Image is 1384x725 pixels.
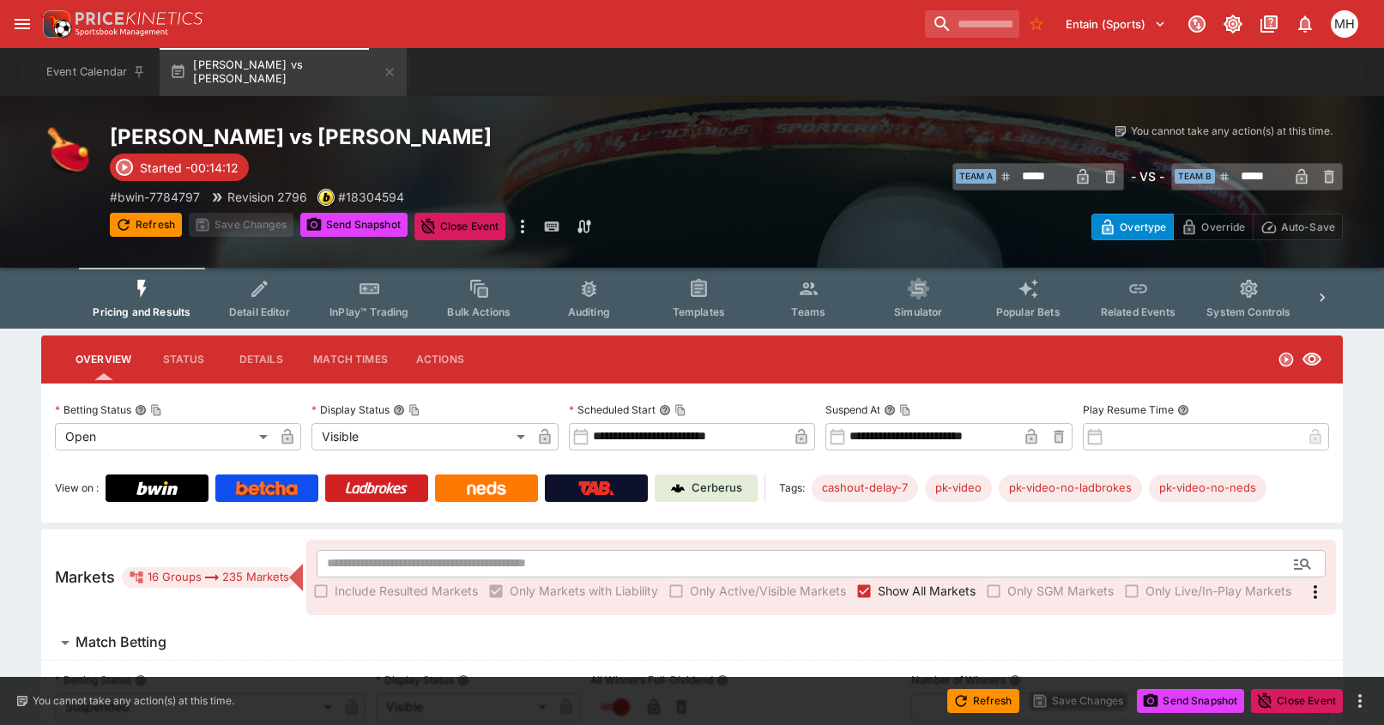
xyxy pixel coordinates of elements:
div: Start From [1091,214,1343,240]
button: Toggle light/dark mode [1218,9,1248,39]
button: Close Event [1251,689,1343,713]
button: Scheduled StartCopy To Clipboard [659,404,671,416]
span: pk-video-no-neds [1149,480,1266,497]
p: Started -00:14:12 [140,159,239,177]
button: Play Resume Time [1177,404,1189,416]
svg: Open [1278,351,1295,368]
img: Cerberus [671,481,685,495]
span: Popular Bets [996,305,1061,318]
p: Copy To Clipboard [110,188,200,206]
input: search [925,10,1019,38]
img: Neds [467,481,505,495]
button: Select Tenant [1055,10,1176,38]
button: Refresh [110,213,182,237]
span: Simulator [894,305,942,318]
h6: - VS - [1131,167,1164,185]
div: Michael Hutchinson [1331,10,1358,38]
button: Betting Status [135,674,147,686]
p: Number of Winners [911,673,1006,687]
button: Display Status [457,674,469,686]
span: InPlay™ Trading [329,305,408,318]
p: Scheduled Start [569,402,656,417]
button: Connected to PK [1182,9,1212,39]
button: No Bookmarks [1023,10,1050,38]
button: more [1350,691,1370,711]
button: Open [1287,548,1318,579]
img: Betcha [236,481,298,495]
div: Open [55,423,274,450]
p: Suspend At [825,402,880,417]
div: Betting Target: cerberus [1149,474,1266,502]
p: You cannot take any action(s) at this time. [33,693,234,709]
span: Show All Markets [878,582,976,600]
img: Sportsbook Management [76,28,168,36]
h2: Copy To Clipboard [110,124,727,150]
div: Visible [311,423,530,450]
span: Teams [791,305,825,318]
p: Cerberus [692,480,742,497]
p: All Winners Full-Dividend [590,673,713,687]
img: PriceKinetics Logo [38,7,72,41]
div: Betting Target: cerberus [925,474,992,502]
div: bwin [317,189,335,206]
h5: Markets [55,567,115,587]
button: Event Calendar [36,48,156,96]
label: View on : [55,474,99,502]
div: 16 Groups 235 Markets [129,567,289,588]
p: Display Status [376,673,454,687]
a: Cerberus [655,474,758,502]
label: Tags: [779,474,805,502]
button: Status [145,339,222,380]
span: pk-video [925,480,992,497]
p: Auto-Save [1281,218,1335,236]
img: table_tennis.png [41,124,96,178]
img: TabNZ [578,481,614,495]
span: Bulk Actions [447,305,511,318]
p: Overtype [1120,218,1166,236]
span: Templates [673,305,725,318]
button: Michael Hutchinson [1326,5,1363,43]
span: Team A [956,169,996,184]
button: Send Snapshot [1137,689,1244,713]
p: Betting Status [55,673,131,687]
button: Copy To Clipboard [408,404,420,416]
span: pk-video-no-ladbrokes [999,480,1142,497]
span: System Controls [1206,305,1290,318]
span: Pricing and Results [93,305,190,318]
span: Only SGM Markets [1007,582,1114,600]
img: PriceKinetics [76,12,202,25]
span: Only Active/Visible Markets [690,582,846,600]
div: Betting Target: cerberus [999,474,1142,502]
button: [PERSON_NAME] vs [PERSON_NAME] [160,48,407,96]
img: Ladbrokes [345,481,408,495]
svg: More [1305,582,1326,602]
div: Event type filters [79,268,1304,329]
span: Auditing [568,305,610,318]
button: Match Times [299,339,402,380]
button: Auto-Save [1253,214,1343,240]
button: Copy To Clipboard [150,404,162,416]
button: Notifications [1290,9,1321,39]
button: Refresh [947,689,1019,713]
button: Copy To Clipboard [899,404,911,416]
button: Details [222,339,299,380]
p: Display Status [311,402,390,417]
button: All Winners Full-Dividend [716,674,728,686]
button: Betting StatusCopy To Clipboard [135,404,147,416]
button: Close Event [414,213,506,240]
p: Override [1201,218,1245,236]
button: Number of Winners [1009,674,1021,686]
span: Related Events [1101,305,1175,318]
img: Bwin [136,481,178,495]
span: cashout-delay-7 [812,480,918,497]
svg: Visible [1302,349,1322,370]
button: Overtype [1091,214,1174,240]
button: open drawer [7,9,38,39]
h6: Match Betting [76,633,166,651]
p: Play Resume Time [1083,402,1174,417]
p: Revision 2796 [227,188,307,206]
div: Betting Target: cerberus [812,474,918,502]
button: Display StatusCopy To Clipboard [393,404,405,416]
button: Suspend AtCopy To Clipboard [884,404,896,416]
button: Overview [62,339,145,380]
